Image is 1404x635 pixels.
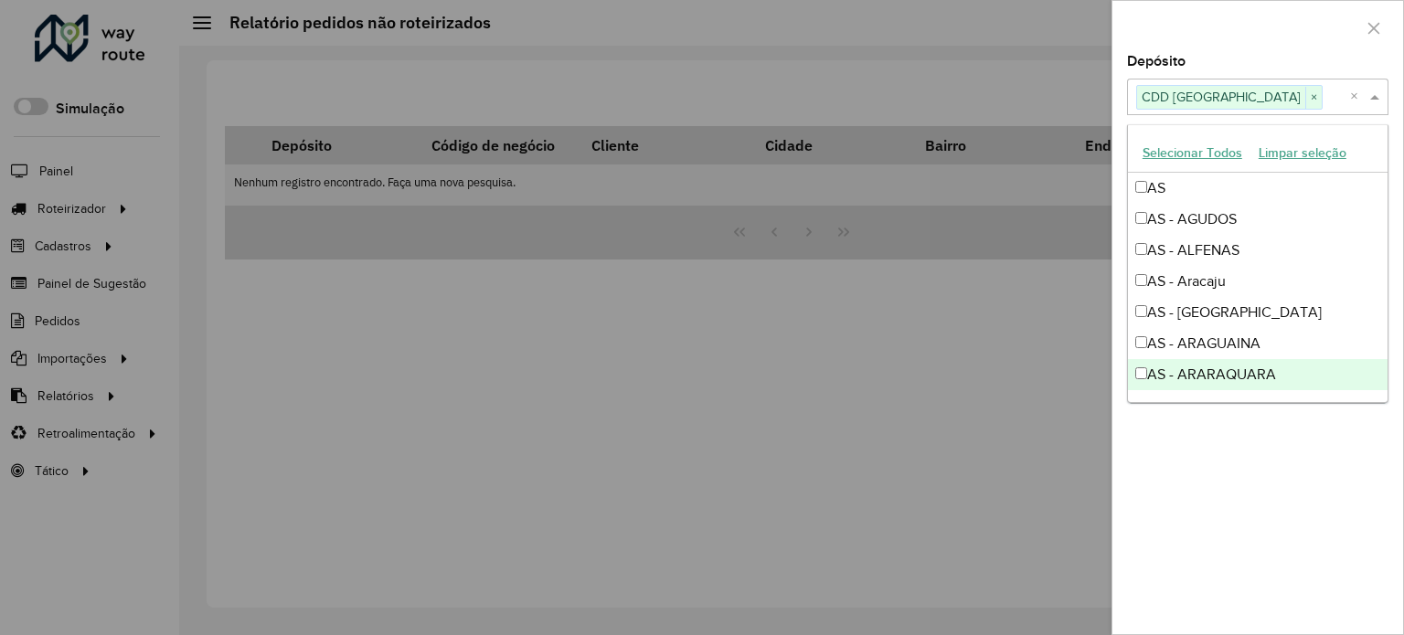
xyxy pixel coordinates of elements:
[1128,204,1388,235] div: AS - AGUDOS
[1350,86,1366,108] span: Clear all
[1134,139,1250,167] button: Selecionar Todos
[1128,235,1388,266] div: AS - ALFENAS
[1128,328,1388,359] div: AS - ARAGUAINA
[1250,139,1355,167] button: Limpar seleção
[1128,297,1388,328] div: AS - [GEOGRAPHIC_DATA]
[1305,87,1322,109] span: ×
[1128,390,1388,421] div: AS - AS Minas
[1127,124,1388,403] ng-dropdown-panel: Options list
[1137,86,1305,108] span: CDD [GEOGRAPHIC_DATA]
[1127,50,1186,72] label: Depósito
[1128,359,1388,390] div: AS - ARARAQUARA
[1128,266,1388,297] div: AS - Aracaju
[1128,173,1388,204] div: AS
